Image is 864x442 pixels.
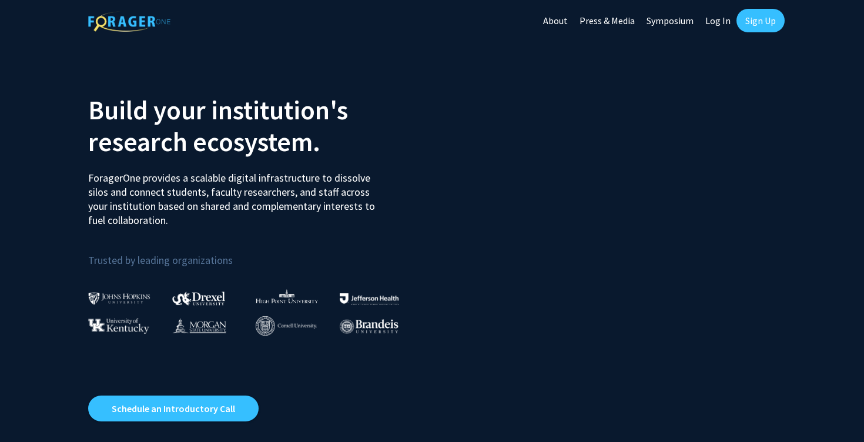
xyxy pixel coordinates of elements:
img: Thomas Jefferson University [340,293,398,304]
img: University of Kentucky [88,318,149,334]
img: Johns Hopkins University [88,292,150,304]
img: Drexel University [172,292,225,305]
img: Cornell University [256,316,317,336]
a: Sign Up [736,9,785,32]
a: Opens in a new tab [88,396,259,421]
p: ForagerOne provides a scalable digital infrastructure to dissolve silos and connect students, fac... [88,162,383,227]
p: Trusted by leading organizations [88,237,423,269]
img: Brandeis University [340,319,398,334]
img: Morgan State University [172,318,226,333]
h2: Build your institution's research ecosystem. [88,94,423,158]
img: High Point University [256,289,318,303]
img: ForagerOne Logo [88,11,170,32]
